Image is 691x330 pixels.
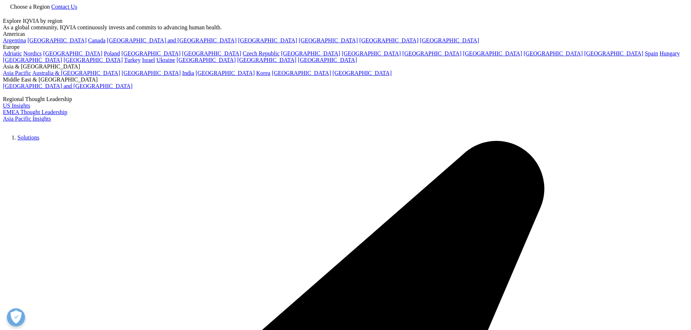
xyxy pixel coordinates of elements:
a: [GEOGRAPHIC_DATA] [298,57,357,63]
a: Contact Us [51,4,77,10]
a: [GEOGRAPHIC_DATA] [463,50,522,57]
div: Middle East & [GEOGRAPHIC_DATA] [3,76,688,83]
a: [GEOGRAPHIC_DATA] [28,37,87,43]
a: [GEOGRAPHIC_DATA] [272,70,331,76]
a: Adriatic [3,50,22,57]
a: [GEOGRAPHIC_DATA] [177,57,236,63]
div: Asia & [GEOGRAPHIC_DATA] [3,63,688,70]
a: [GEOGRAPHIC_DATA] and [GEOGRAPHIC_DATA] [3,83,132,89]
a: Poland [104,50,120,57]
a: Czech Republic [243,50,280,57]
a: Argentina [3,37,26,43]
a: Nordics [23,50,42,57]
a: [GEOGRAPHIC_DATA] [299,37,358,43]
a: Asia Pacific [3,70,31,76]
a: [GEOGRAPHIC_DATA] and [GEOGRAPHIC_DATA] [107,37,236,43]
a: US Insights [3,103,30,109]
a: Korea [256,70,270,76]
a: [GEOGRAPHIC_DATA] [122,50,181,57]
a: [GEOGRAPHIC_DATA] [333,70,392,76]
a: [GEOGRAPHIC_DATA] [584,50,643,57]
a: [GEOGRAPHIC_DATA] [43,50,102,57]
div: Regional Thought Leadership [3,96,688,103]
button: Abrir preferências [7,308,25,326]
a: [GEOGRAPHIC_DATA] [3,57,62,63]
a: Solutions [17,134,39,141]
div: Explore IQVIA by region [3,18,688,24]
a: [GEOGRAPHIC_DATA] [420,37,479,43]
a: [GEOGRAPHIC_DATA] [342,50,401,57]
a: [GEOGRAPHIC_DATA] [196,70,255,76]
a: Ukraine [156,57,175,63]
a: [GEOGRAPHIC_DATA] [122,70,181,76]
a: EMEA Thought Leadership [3,109,67,115]
a: Canada [88,37,106,43]
a: [GEOGRAPHIC_DATA] [523,50,583,57]
a: Australia & [GEOGRAPHIC_DATA] [32,70,120,76]
a: [GEOGRAPHIC_DATA] [281,50,340,57]
a: India [182,70,194,76]
a: Asia Pacific Insights [3,116,51,122]
a: [GEOGRAPHIC_DATA] [402,50,461,57]
div: Americas [3,31,688,37]
a: [GEOGRAPHIC_DATA] [63,57,123,63]
a: [GEOGRAPHIC_DATA] [182,50,241,57]
div: Europe [3,44,688,50]
div: As a global community, IQVIA continuously invests and commits to advancing human health. [3,24,688,31]
a: [GEOGRAPHIC_DATA] [238,37,297,43]
a: Hungary [659,50,680,57]
a: Spain [645,50,658,57]
span: Choose a Region [10,4,50,10]
a: [GEOGRAPHIC_DATA] [237,57,296,63]
a: [GEOGRAPHIC_DATA] [359,37,419,43]
a: Israel [142,57,155,63]
a: Turkey [124,57,141,63]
